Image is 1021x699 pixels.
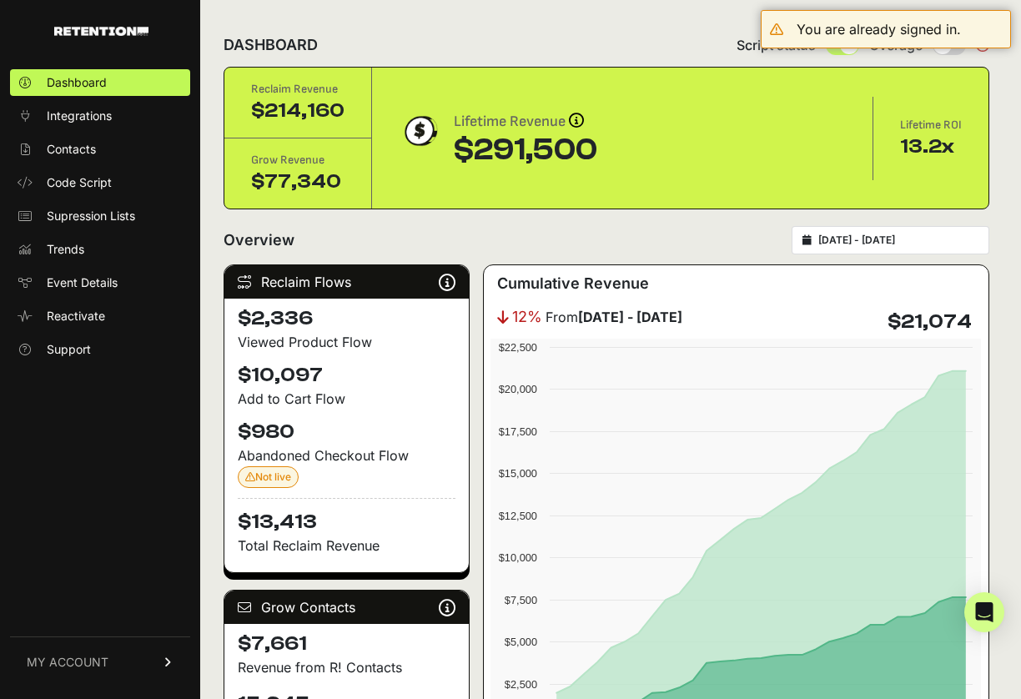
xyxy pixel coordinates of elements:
a: Contacts [10,136,190,163]
span: Contacts [47,141,96,158]
div: $214,160 [251,98,345,124]
h4: $21,074 [888,309,972,335]
a: Code Script [10,169,190,196]
h4: $10,097 [238,362,455,389]
h2: DASHBOARD [224,33,318,57]
text: $22,500 [499,341,537,354]
a: Reactivate [10,303,190,329]
div: Lifetime ROI [900,117,962,133]
text: $7,500 [505,594,537,606]
div: Abandoned Checkout Flow [238,445,455,488]
a: Event Details [10,269,190,296]
a: Integrations [10,103,190,129]
div: You are already signed in. [797,19,961,39]
a: Supression Lists [10,203,190,229]
span: Trends [47,241,84,258]
div: Reclaim Flows [224,265,469,299]
span: MY ACCOUNT [27,654,108,671]
p: Revenue from R! Contacts [238,657,455,677]
h3: Cumulative Revenue [497,272,649,295]
span: Integrations [47,108,112,124]
h4: $7,661 [238,631,455,657]
img: Retention.com [54,27,148,36]
span: Code Script [47,174,112,191]
span: Script status [737,35,816,55]
div: $291,500 [454,133,597,167]
h4: $980 [238,419,455,445]
span: Dashboard [47,74,107,91]
span: 12% [512,305,542,329]
text: $5,000 [505,636,537,648]
div: $77,340 [251,168,345,195]
strong: [DATE] - [DATE] [578,309,682,325]
span: Reactivate [47,308,105,324]
div: Add to Cart Flow [238,389,455,409]
text: $12,500 [499,510,537,522]
span: Supression Lists [47,208,135,224]
span: Not live [245,470,291,483]
a: Dashboard [10,69,190,96]
a: Trends [10,236,190,263]
text: $17,500 [499,425,537,438]
span: Support [47,341,91,358]
text: $2,500 [505,678,537,691]
div: Reclaim Revenue [251,81,345,98]
img: dollar-coin-05c43ed7efb7bc0c12610022525b4bbbb207c7efeef5aecc26f025e68dcafac9.png [399,110,440,152]
div: 13.2x [900,133,962,160]
span: From [546,307,682,327]
div: Lifetime Revenue [454,110,597,133]
h4: $2,336 [238,305,455,332]
div: Viewed Product Flow [238,332,455,352]
div: Open Intercom Messenger [964,592,1004,632]
text: $15,000 [499,467,537,480]
div: Grow Contacts [224,591,469,624]
h2: Overview [224,229,294,252]
a: MY ACCOUNT [10,636,190,687]
text: $20,000 [499,383,537,395]
div: Grow Revenue [251,152,345,168]
a: Support [10,336,190,363]
text: $10,000 [499,551,537,564]
p: Total Reclaim Revenue [238,536,455,556]
h4: $13,413 [238,498,455,536]
span: Event Details [47,274,118,291]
